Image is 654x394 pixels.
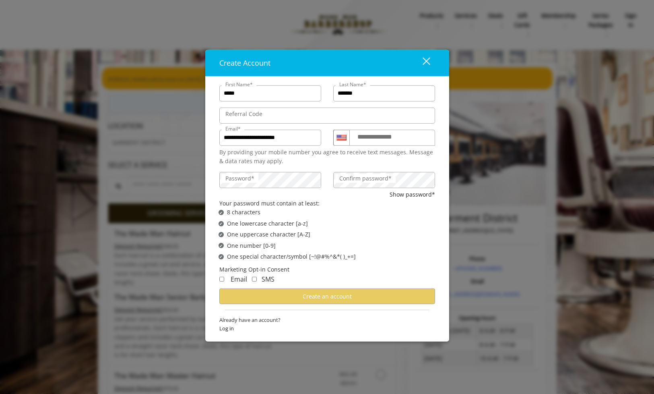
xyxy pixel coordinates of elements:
span: Already have an account? [219,316,435,324]
input: Receive Marketing SMS [252,277,257,282]
input: Password [219,172,321,188]
input: Receive Marketing Email [219,277,224,282]
button: close dialog [408,55,435,71]
input: ReferralCode [219,108,435,124]
label: Last Name* [335,81,370,88]
input: FirstName [219,85,321,102]
input: ConfirmPassword [333,172,435,188]
label: Email* [221,125,245,133]
span: ✔ [219,243,223,249]
label: Referral Code [221,110,266,118]
span: ✔ [219,253,223,260]
span: 8 characters [227,208,260,217]
label: Confirm password* [335,174,396,182]
button: Create an account [219,288,435,304]
span: One special character/symbol [~!@#%^&*( )_+=] [227,252,356,261]
button: Show password* [390,190,435,199]
span: Log in [219,324,435,333]
label: First Name* [221,81,257,88]
span: Create Account [219,58,270,68]
label: Password* [221,174,258,182]
div: Marketing Opt-in Consent [219,265,435,274]
span: ✔ [219,220,223,227]
span: One number [0-9] [227,241,276,250]
div: Country [333,130,349,146]
span: Create an account [303,292,352,300]
div: By providing your mobile number you agree to receive text messages. Message & data rates may apply. [219,148,435,166]
input: Email [219,130,321,146]
span: One uppercase character [A-Z] [227,230,310,239]
span: ✔ [219,209,223,216]
span: Email [231,275,247,284]
div: close dialog [413,57,429,69]
div: Your password must contain at least: [219,199,435,208]
span: ✔ [219,231,223,238]
span: One lowercase character [a-z] [227,219,308,228]
span: SMS [262,275,274,284]
input: Lastname [333,85,435,102]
